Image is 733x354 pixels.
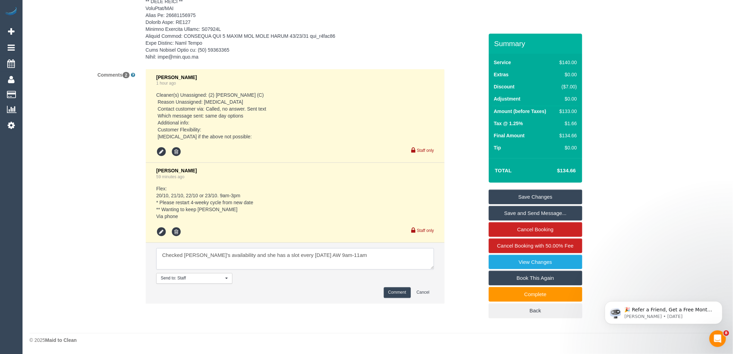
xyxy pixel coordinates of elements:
span: 2 [123,72,130,78]
a: Book This Again [489,271,582,285]
button: Send to: Staff [156,273,232,284]
div: © 2025 [29,337,726,344]
div: $1.66 [557,120,577,127]
h3: Summary [494,40,579,48]
span: 🎉 Refer a Friend, Get a Free Month! 🎉 Love Automaid? Share the love! When you refer a friend who ... [30,20,118,95]
div: ($7.00) [557,83,577,90]
div: $0.00 [557,95,577,102]
label: Comments [24,69,140,78]
span: Send to: Staff [161,276,223,282]
small: Staff only [417,148,434,153]
a: Back [489,303,582,318]
label: Service [494,59,511,66]
div: $133.00 [557,108,577,115]
a: Save Changes [489,190,582,204]
strong: Total [495,167,512,173]
p: Message from Ellie, sent 4d ago [30,27,120,33]
div: $140.00 [557,59,577,66]
div: $134.66 [557,132,577,139]
iframe: Intercom notifications message [594,287,733,335]
button: Comment [384,287,411,298]
a: Complete [489,287,582,302]
label: Amount (before Taxes) [494,108,546,115]
a: Cancel Booking [489,222,582,237]
button: Cancel [412,287,434,298]
label: Adjustment [494,95,521,102]
div: $0.00 [557,144,577,151]
label: Tax @ 1.25% [494,120,523,127]
div: $0.00 [557,71,577,78]
span: [PERSON_NAME] [156,75,197,80]
span: Cancel Booking with 50.00% Fee [497,243,574,249]
label: Extras [494,71,509,78]
pre: Cleaner(s) Unassigned: (2) [PERSON_NAME] (C) Reason Unassigned: [MEDICAL_DATA] Contact customer v... [156,92,434,140]
strong: Maid to Clean [45,338,77,343]
a: Save and Send Message... [489,206,582,221]
a: 1 hour ago [156,81,176,86]
pre: Flex: 20/10, 21/10, 22/10 or 23/10. 9am-3pm * Please restart 4-weeky cycle from new date ** Wanti... [156,185,434,220]
span: 8 [724,330,729,336]
span: [PERSON_NAME] [156,168,197,174]
label: Discount [494,83,515,90]
h4: $134.66 [536,168,576,174]
a: Cancel Booking with 50.00% Fee [489,239,582,253]
img: Automaid Logo [4,7,18,17]
label: Tip [494,144,501,151]
iframe: Intercom live chat [709,330,726,347]
a: View Changes [489,255,582,269]
small: Staff only [417,228,434,233]
label: Final Amount [494,132,525,139]
a: 59 minutes ago [156,175,184,180]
